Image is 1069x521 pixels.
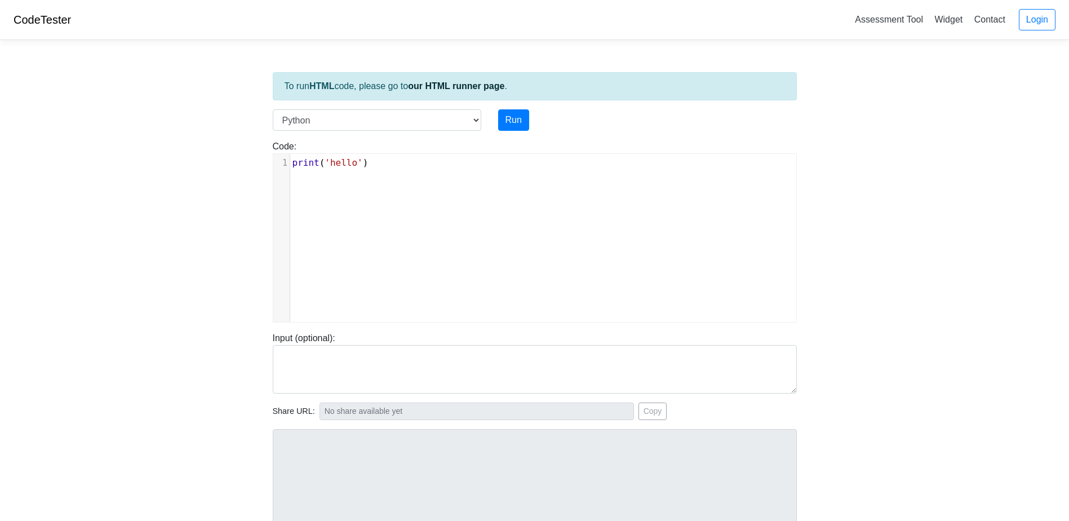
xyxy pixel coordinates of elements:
a: Widget [930,10,967,29]
a: CodeTester [14,14,71,26]
a: Assessment Tool [850,10,928,29]
span: 'hello' [325,157,362,168]
button: Run [498,109,529,131]
div: Code: [264,140,805,323]
span: print [292,157,320,168]
span: Share URL: [273,405,315,418]
div: Input (optional): [264,332,805,394]
div: 1 [273,156,290,170]
button: Copy [638,403,667,420]
a: Contact [970,10,1010,29]
a: our HTML runner page [408,81,504,91]
input: No share available yet [320,403,634,420]
div: To run code, please go to . [273,72,797,100]
strong: HTML [309,81,334,91]
a: Login [1019,9,1055,30]
span: ( ) [292,157,369,168]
